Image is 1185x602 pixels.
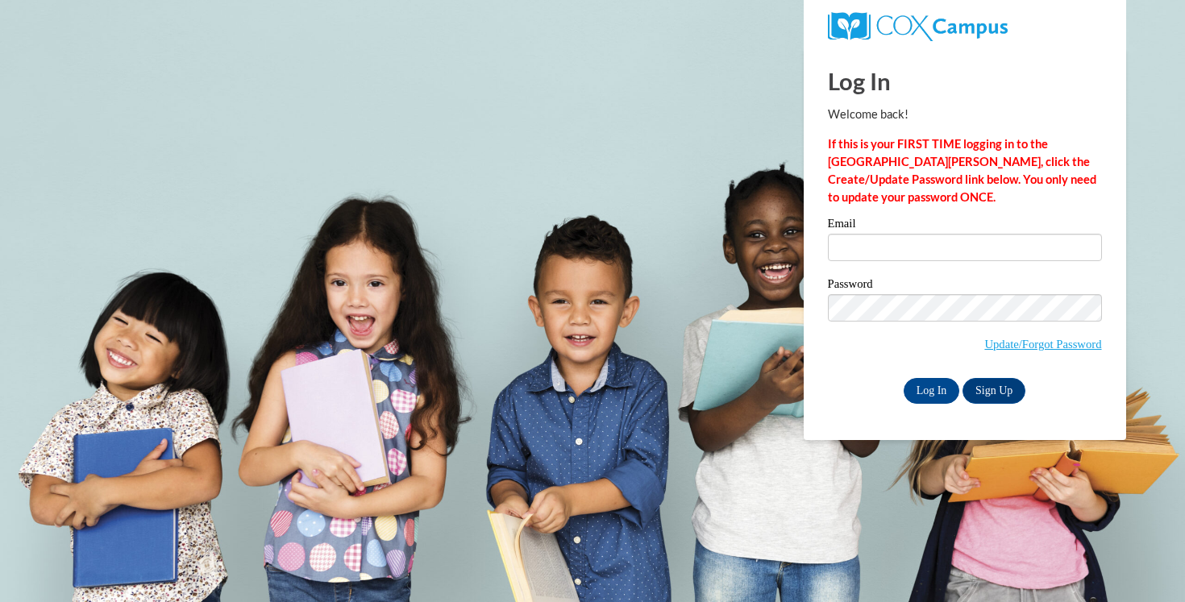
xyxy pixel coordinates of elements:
a: Sign Up [963,378,1025,404]
p: Welcome back! [828,106,1102,123]
img: COX Campus [828,12,1008,41]
a: COX Campus [828,19,1008,32]
label: Password [828,278,1102,294]
strong: If this is your FIRST TIME logging in to the [GEOGRAPHIC_DATA][PERSON_NAME], click the Create/Upd... [828,137,1096,204]
input: Log In [904,378,960,404]
a: Update/Forgot Password [984,338,1101,351]
h1: Log In [828,64,1102,98]
label: Email [828,218,1102,234]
